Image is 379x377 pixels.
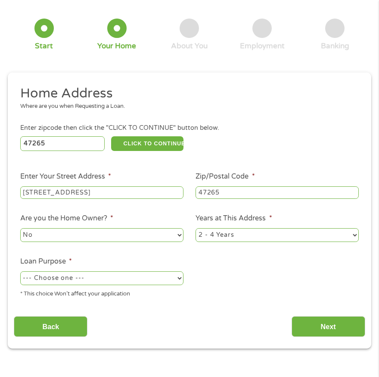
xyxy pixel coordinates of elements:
[240,41,285,51] div: Employment
[292,316,365,337] input: Next
[196,172,255,181] label: Zip/Postal Code
[20,214,113,223] label: Are you the Home Owner?
[171,41,208,51] div: About You
[20,102,353,111] div: Where are you when Requesting a Loan.
[196,214,272,223] label: Years at This Address
[321,41,349,51] div: Banking
[20,186,183,199] input: 1 Main Street
[20,257,72,266] label: Loan Purpose
[20,172,111,181] label: Enter Your Street Address
[20,123,359,133] div: Enter zipcode then click the "CLICK TO CONTINUE" button below.
[20,136,105,151] input: Enter Zipcode (e.g 01510)
[111,136,183,151] button: CLICK TO CONTINUE
[35,41,53,51] div: Start
[14,316,87,337] input: Back
[20,85,353,102] h2: Home Address
[20,287,183,298] div: * This choice Won’t affect your application
[97,41,136,51] div: Your Home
